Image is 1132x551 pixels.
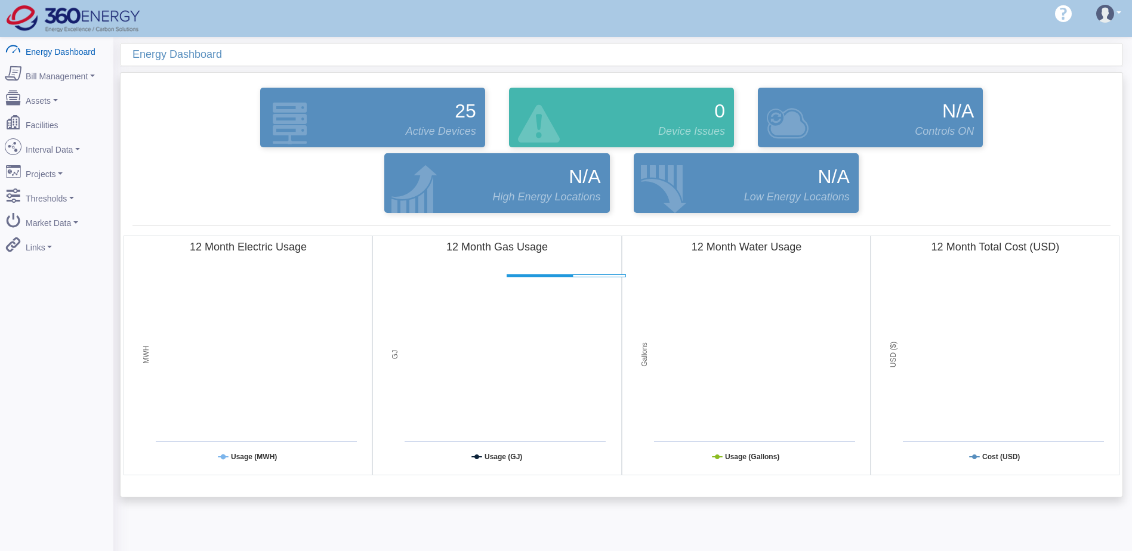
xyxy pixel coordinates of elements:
[257,88,488,147] a: 25 Active Devices
[190,241,307,253] tspan: 12 Month Electric Usage
[931,241,1059,253] tspan: 12 Month Total Cost (USD)
[725,453,779,461] tspan: Usage (Gallons)
[744,189,850,205] span: Low Energy Locations
[818,162,849,191] span: N/A
[446,241,548,253] tspan: 12 Month Gas Usage
[658,123,725,140] span: Device Issues
[406,123,476,140] span: Active Devices
[569,162,600,191] span: N/A
[497,85,746,150] div: Devices that are active and configured but are in an error state.
[485,453,522,461] tspan: Usage (GJ)
[492,189,600,205] span: High Energy Locations
[391,350,399,359] tspan: GJ
[714,97,725,125] span: 0
[132,44,1122,66] div: Energy Dashboard
[455,97,476,125] span: 25
[982,453,1020,461] tspan: Cost (USD)
[889,342,897,367] tspan: USD ($)
[231,453,277,461] tspan: Usage (MWH)
[248,85,497,150] div: Devices that are actively reporting data.
[942,97,974,125] span: N/A
[691,241,801,253] tspan: 12 Month Water Usage
[640,342,649,367] tspan: Gallons
[142,346,150,364] tspan: MWH
[1096,5,1114,23] img: user-3.svg
[915,123,974,140] span: Controls ON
